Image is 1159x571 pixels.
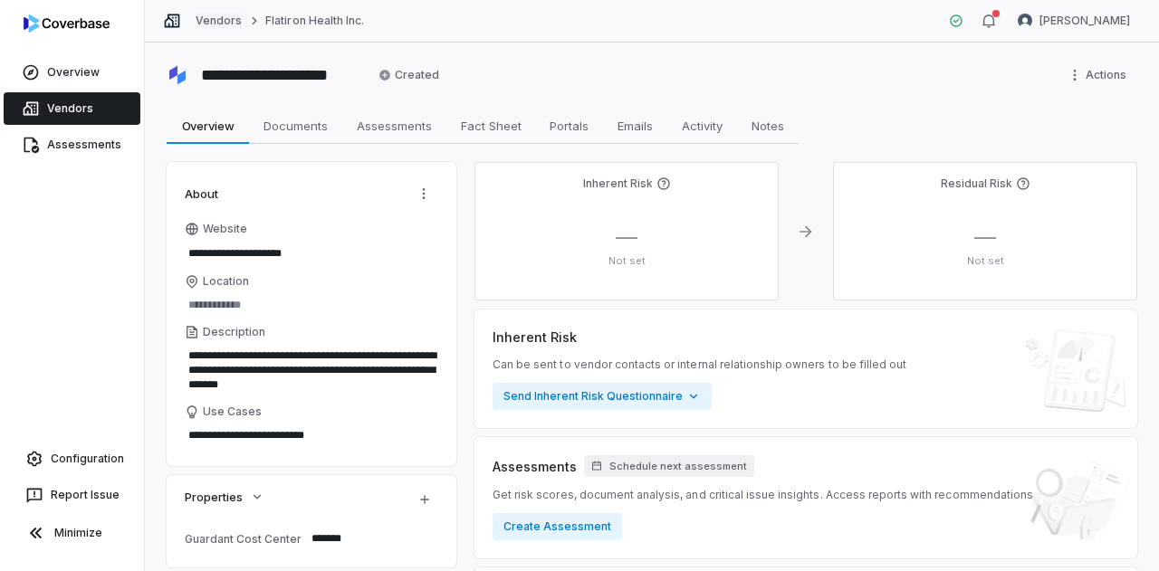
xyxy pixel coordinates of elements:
p: Not set [489,254,764,268]
span: Location [203,274,249,289]
span: Inherent Risk [493,328,577,347]
span: Activity [675,114,730,138]
span: [PERSON_NAME] [1039,14,1130,28]
button: Properties [179,481,270,513]
p: Not set [848,254,1123,268]
button: Jesse Nord avatar[PERSON_NAME] [1007,7,1141,34]
span: Use Cases [203,404,262,419]
span: Overview [175,114,242,138]
a: Configuration [7,443,137,475]
button: More actions [1062,62,1137,89]
h4: Inherent Risk [583,176,653,191]
img: Jesse Nord avatar [1018,14,1032,28]
span: Emails [610,114,660,138]
span: — [616,224,637,250]
a: Vendors [196,14,242,28]
span: Properties [185,489,243,505]
button: Create Assessment [493,513,622,540]
img: logo-D7KZi-bG.svg [24,14,110,33]
a: Flatiron Health Inc. [265,14,364,28]
span: About [185,186,218,202]
textarea: Use Cases [185,423,438,448]
span: Portals [542,114,596,138]
input: Location [185,292,438,318]
span: Website [203,222,247,236]
input: Website [185,241,407,266]
span: — [974,224,996,250]
button: Report Issue [7,479,137,511]
div: Guardant Cost Center [185,532,304,546]
span: Documents [256,114,335,138]
a: Assessments [4,128,140,161]
a: Vendors [4,92,140,125]
a: Overview [4,56,140,89]
span: Notes [744,114,791,138]
button: Minimize [7,515,137,551]
textarea: Description [185,343,438,397]
span: Assessments [350,114,439,138]
span: Fact Sheet [454,114,529,138]
span: Schedule next assessment [609,460,747,473]
span: Get risk scores, document analysis, and critical issue insights. Access reports with recommendations [493,488,1033,502]
span: Description [203,325,265,339]
button: Send Inherent Risk Questionnaire [493,383,712,410]
span: Can be sent to vendor contacts or internal relationship owners to be filled out [493,357,906,372]
button: Actions [409,180,438,207]
span: Assessments [493,457,577,476]
h4: Residual Risk [941,176,1012,191]
span: Created [378,68,439,82]
button: Schedule next assessment [584,455,754,477]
